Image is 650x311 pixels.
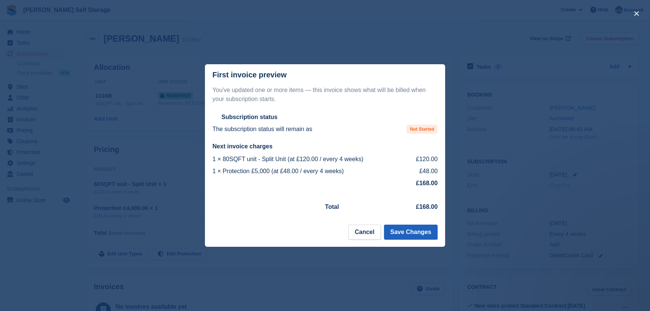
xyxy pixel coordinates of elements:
p: You've updated one or more items — this invoice shows what will be billed when your subscription ... [212,86,438,104]
p: The subscription status will remain as [212,125,312,134]
td: £48.00 [409,165,438,177]
td: 1 × 80SQFT unit - Split Unit (at £120.00 / every 4 weeks) [212,153,409,165]
p: First invoice preview [212,71,287,79]
button: close [630,8,642,20]
h2: Subscription status [221,113,277,121]
button: Save Changes [384,225,438,240]
strong: £168.00 [416,180,438,186]
span: Not Started [406,125,438,134]
button: Cancel [348,225,381,240]
h2: Next invoice charges [212,143,438,150]
td: £120.00 [409,153,438,165]
strong: Total [325,204,339,210]
td: 1 × Protection £5,000 (at £48.00 / every 4 weeks) [212,165,409,177]
strong: £168.00 [416,204,438,210]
